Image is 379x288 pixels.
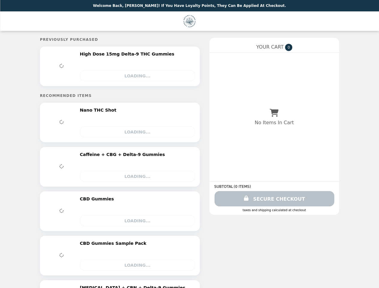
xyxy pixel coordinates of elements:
h2: CBD Gummies [80,196,116,202]
h2: High Dose 15mg Delta-9 THC Gummies [80,51,177,57]
h5: Recommended Items [40,94,200,98]
img: Brand Logo [183,15,196,27]
p: Welcome Back, [PERSON_NAME]! If you have Loyalty Points, they can be applied at checkout. [93,4,286,8]
h2: Nano THC Shot [80,107,119,113]
h5: Previously Purchased [40,37,200,42]
span: 0 [285,44,292,51]
span: ( 0 ITEMS ) [234,184,251,189]
p: No Items In Cart [255,120,294,125]
h2: CBD Gummies Sample Pack [80,241,149,246]
span: YOUR CART [256,44,284,50]
span: SUBTOTAL [214,184,234,189]
div: Taxes and Shipping calculated at checkout [214,208,334,212]
h2: Caffeine + CBG + Delta-9 Gummies [80,152,167,157]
